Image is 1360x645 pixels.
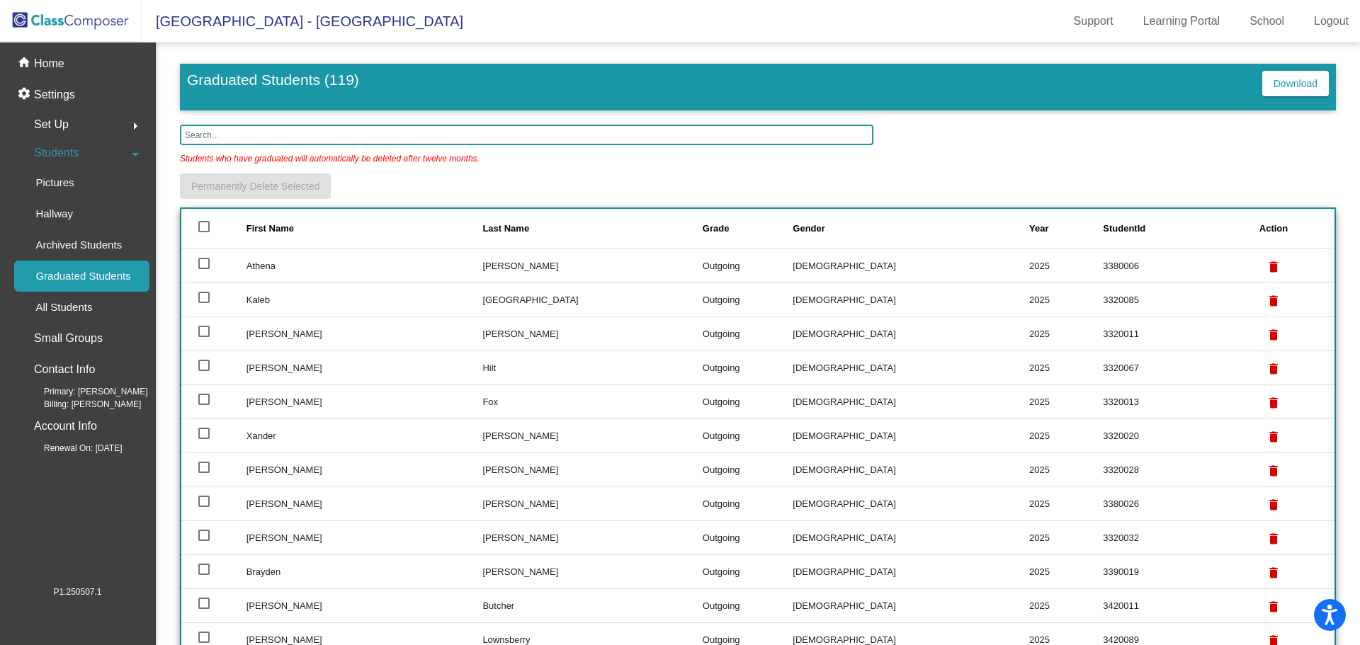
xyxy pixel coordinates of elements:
[793,222,825,236] div: Gender
[1265,428,1282,445] mat-icon: delete
[1265,292,1282,309] mat-icon: delete
[703,249,793,282] td: Outgoing
[1029,282,1103,316] td: 2025
[793,316,1029,350] td: [DEMOGRAPHIC_DATA]
[1265,360,1282,377] mat-icon: delete
[34,416,97,436] p: Account Info
[793,520,1029,554] td: [DEMOGRAPHIC_DATA]
[482,418,702,452] td: [PERSON_NAME]
[17,55,34,72] mat-icon: home
[703,418,793,452] td: Outgoing
[246,350,483,384] td: [PERSON_NAME]
[793,486,1029,520] td: [DEMOGRAPHIC_DATA]
[246,249,483,282] td: Athena
[703,554,793,588] td: Outgoing
[793,282,1029,316] td: [DEMOGRAPHIC_DATA]
[1265,326,1282,343] mat-icon: delete
[246,486,483,520] td: [PERSON_NAME]
[1029,249,1103,282] td: 2025
[34,143,79,163] span: Students
[17,86,34,103] mat-icon: settings
[793,222,1029,236] div: Gender
[1265,598,1282,615] mat-icon: delete
[1265,496,1282,513] mat-icon: delete
[34,55,64,72] p: Home
[34,360,95,379] p: Contact Info
[34,115,69,135] span: Set Up
[1238,10,1296,33] a: School
[1029,452,1103,486] td: 2025
[1265,258,1282,275] mat-icon: delete
[246,418,483,452] td: Xander
[34,329,103,348] p: Small Groups
[1103,222,1145,236] div: StudentId
[793,418,1029,452] td: [DEMOGRAPHIC_DATA]
[482,486,702,520] td: [PERSON_NAME]
[793,452,1029,486] td: [DEMOGRAPHIC_DATA]
[246,520,483,554] td: [PERSON_NAME]
[246,222,483,236] div: First Name
[703,282,793,316] td: Outgoing
[21,385,148,398] span: Primary: [PERSON_NAME]
[793,588,1029,622] td: [DEMOGRAPHIC_DATA]
[1103,350,1230,384] td: 3320067
[482,222,702,236] div: Last Name
[703,520,793,554] td: Outgoing
[793,249,1029,282] td: [DEMOGRAPHIC_DATA]
[35,205,73,222] p: Hallway
[35,268,130,285] p: Graduated Students
[1265,394,1282,411] mat-icon: delete
[482,282,702,316] td: [GEOGRAPHIC_DATA]
[1303,10,1360,33] a: Logout
[246,452,483,486] td: [PERSON_NAME]
[482,452,702,486] td: [PERSON_NAME]
[1265,462,1282,479] mat-icon: delete
[1265,564,1282,581] mat-icon: delete
[703,452,793,486] td: Outgoing
[1103,316,1230,350] td: 3320011
[482,588,702,622] td: Butcher
[246,222,294,236] div: First Name
[1029,486,1103,520] td: 2025
[180,145,480,165] p: Students who have graduated will automatically be deleted after twelve months.
[1029,588,1103,622] td: 2025
[703,222,793,236] div: Grade
[793,554,1029,588] td: [DEMOGRAPHIC_DATA]
[35,236,122,253] p: Archived Students
[1029,554,1103,588] td: 2025
[34,86,75,103] p: Settings
[1103,282,1230,316] td: 3320085
[1265,530,1282,547] mat-icon: delete
[1230,209,1334,249] th: Action
[1029,222,1103,236] div: Year
[1103,384,1230,418] td: 3320013
[246,588,483,622] td: [PERSON_NAME]
[482,384,702,418] td: Fox
[1029,316,1103,350] td: 2025
[187,71,359,99] h3: Graduated Students (119)
[1029,418,1103,452] td: 2025
[180,173,331,199] button: Permanently Delete Selected
[482,350,702,384] td: Hilt
[1029,384,1103,418] td: 2025
[1103,588,1230,622] td: 3420011
[21,442,122,455] span: Renewal On: [DATE]
[1103,418,1230,452] td: 3320020
[703,588,793,622] td: Outgoing
[1103,222,1230,236] div: StudentId
[482,554,702,588] td: [PERSON_NAME]
[127,146,144,163] mat-icon: arrow_drop_down
[1103,452,1230,486] td: 3320028
[703,350,793,384] td: Outgoing
[703,222,730,236] div: Grade
[246,316,483,350] td: [PERSON_NAME]
[1262,71,1329,96] button: Download
[1029,520,1103,554] td: 2025
[180,125,873,145] input: Search...
[1132,10,1232,33] a: Learning Portal
[482,520,702,554] td: [PERSON_NAME]
[127,118,144,135] mat-icon: arrow_right
[21,398,141,411] span: Billing: [PERSON_NAME]
[793,384,1029,418] td: [DEMOGRAPHIC_DATA]
[703,486,793,520] td: Outgoing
